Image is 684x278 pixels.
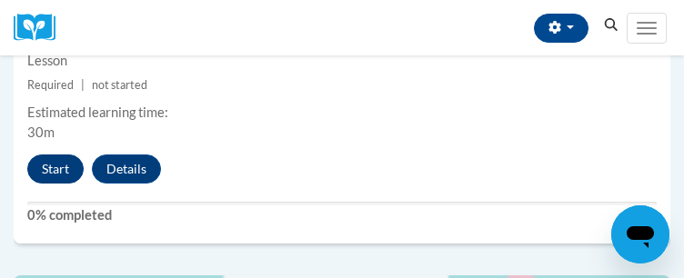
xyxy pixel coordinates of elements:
[81,78,85,92] span: |
[27,205,657,225] label: 0% completed
[534,14,588,43] button: Account Settings
[92,78,147,92] span: not started
[611,205,669,263] iframe: Button to launch messaging window
[27,51,657,71] div: Lesson
[27,124,55,140] span: 30m
[27,78,74,92] span: Required
[14,14,68,42] a: Cox Campus
[14,14,68,42] img: Logo brand
[27,103,657,123] div: Estimated learning time:
[27,154,84,184] button: Start
[92,154,161,184] button: Details
[598,15,625,36] button: Search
